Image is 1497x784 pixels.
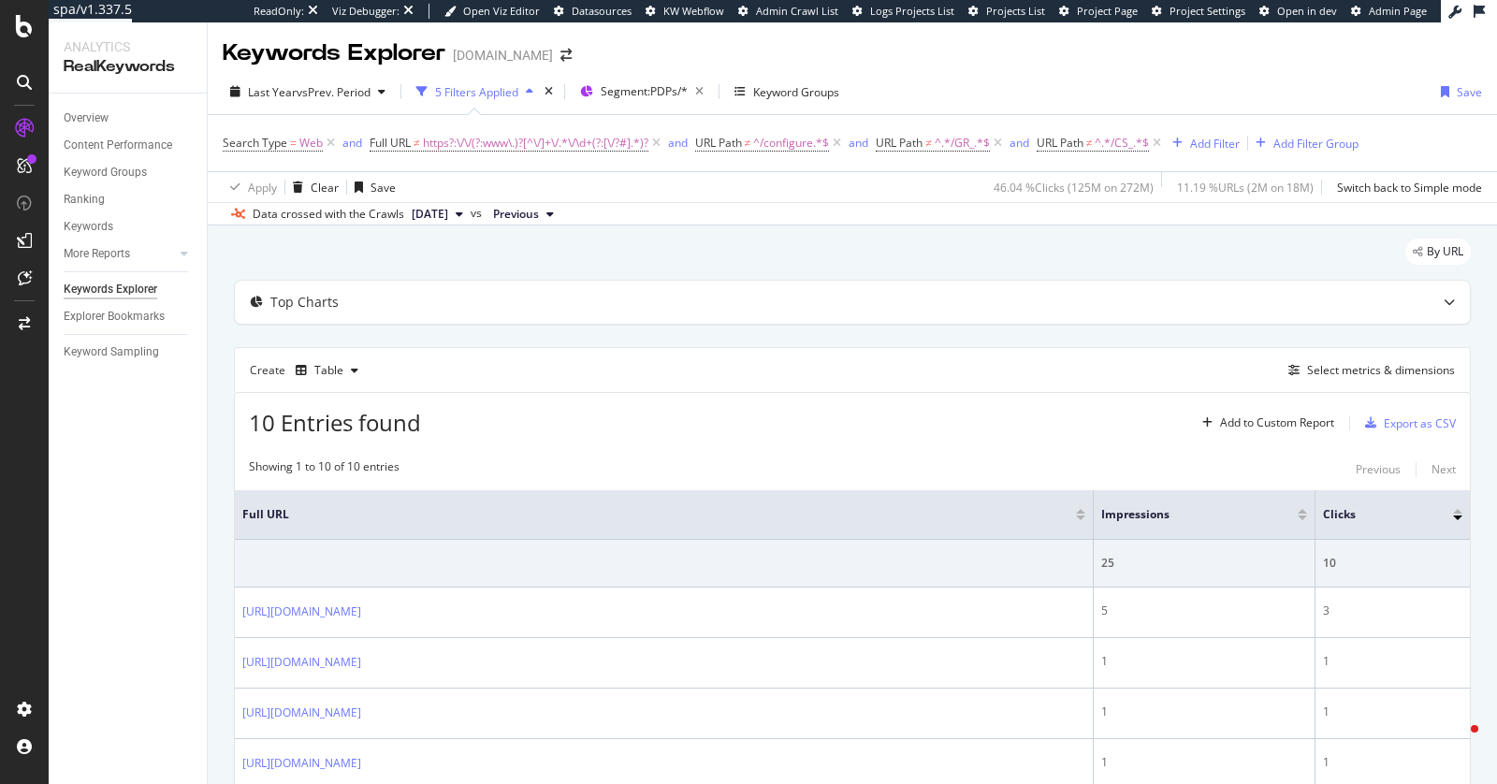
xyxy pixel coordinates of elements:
[370,135,411,151] span: Full URL
[1356,458,1401,481] button: Previous
[1177,180,1314,196] div: 11.19 % URLs ( 2M on 18M )
[646,4,724,19] a: KW Webflow
[64,163,147,182] div: Keyword Groups
[1427,246,1463,257] span: By URL
[756,4,838,18] span: Admin Crawl List
[299,130,323,156] span: Web
[1323,653,1462,670] div: 1
[1330,172,1482,202] button: Switch back to Simple mode
[849,134,868,152] button: and
[1101,754,1307,771] div: 1
[64,190,105,210] div: Ranking
[849,135,868,151] div: and
[64,136,172,155] div: Content Performance
[64,342,159,362] div: Keyword Sampling
[64,342,194,362] a: Keyword Sampling
[347,172,396,202] button: Save
[1369,4,1427,18] span: Admin Page
[560,49,572,62] div: arrow-right-arrow-left
[1101,506,1270,523] span: Impressions
[1170,4,1245,18] span: Project Settings
[64,307,194,327] a: Explorer Bookmarks
[573,77,711,107] button: Segment:PDPs/*
[986,4,1045,18] span: Projects List
[935,130,990,156] span: ^.*/GR_.*$
[1095,130,1149,156] span: ^.*/CS_.*$
[1010,135,1029,151] div: and
[1086,135,1093,151] span: ≠
[1432,458,1456,481] button: Next
[444,4,540,19] a: Open Viz Editor
[248,180,277,196] div: Apply
[64,244,130,264] div: More Reports
[412,206,448,223] span: 2025 Aug. 25th
[1433,77,1482,107] button: Save
[486,203,561,225] button: Previous
[1457,84,1482,100] div: Save
[1037,135,1083,151] span: URL Path
[1190,136,1240,152] div: Add Filter
[64,109,194,128] a: Overview
[64,190,194,210] a: Ranking
[463,4,540,18] span: Open Viz Editor
[668,134,688,152] button: and
[753,84,839,100] div: Keyword Groups
[1248,132,1359,154] button: Add Filter Group
[223,172,277,202] button: Apply
[1273,136,1359,152] div: Add Filter Group
[572,4,632,18] span: Datasources
[1220,417,1334,428] div: Add to Custom Report
[695,135,742,151] span: URL Path
[1101,555,1307,572] div: 25
[254,4,304,19] div: ReadOnly:
[1433,720,1478,765] iframe: Intercom live chat
[1077,4,1138,18] span: Project Page
[64,244,175,264] a: More Reports
[371,180,396,196] div: Save
[1323,603,1462,619] div: 3
[342,134,362,152] button: and
[994,180,1154,196] div: 46.04 % Clicks ( 125M on 272M )
[738,4,838,19] a: Admin Crawl List
[285,172,339,202] button: Clear
[332,4,400,19] div: Viz Debugger:
[311,180,339,196] div: Clear
[663,4,724,18] span: KW Webflow
[249,458,400,481] div: Showing 1 to 10 of 10 entries
[64,163,194,182] a: Keyword Groups
[1101,704,1307,720] div: 1
[727,77,847,107] button: Keyword Groups
[471,205,486,222] span: vs
[1195,408,1334,438] button: Add to Custom Report
[1405,239,1471,265] div: legacy label
[745,135,751,151] span: ≠
[1059,4,1138,19] a: Project Page
[1323,555,1462,572] div: 10
[601,83,688,99] span: Segment: PDPs/*
[242,506,1048,523] span: Full URL
[314,365,343,376] div: Table
[1101,653,1307,670] div: 1
[64,307,165,327] div: Explorer Bookmarks
[248,84,297,100] span: Last Year
[414,135,420,151] span: ≠
[64,37,192,56] div: Analytics
[242,603,361,621] a: [URL][DOMAIN_NAME]
[64,136,194,155] a: Content Performance
[409,77,541,107] button: 5 Filters Applied
[1101,603,1307,619] div: 5
[1165,132,1240,154] button: Add Filter
[1358,408,1456,438] button: Export as CSV
[288,356,366,385] button: Table
[1307,362,1455,378] div: Select metrics & dimensions
[1259,4,1337,19] a: Open in dev
[1432,461,1456,477] div: Next
[1323,754,1462,771] div: 1
[453,46,553,65] div: [DOMAIN_NAME]
[242,704,361,722] a: [URL][DOMAIN_NAME]
[1277,4,1337,18] span: Open in dev
[297,84,371,100] span: vs Prev. Period
[1323,704,1462,720] div: 1
[64,109,109,128] div: Overview
[876,135,923,151] span: URL Path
